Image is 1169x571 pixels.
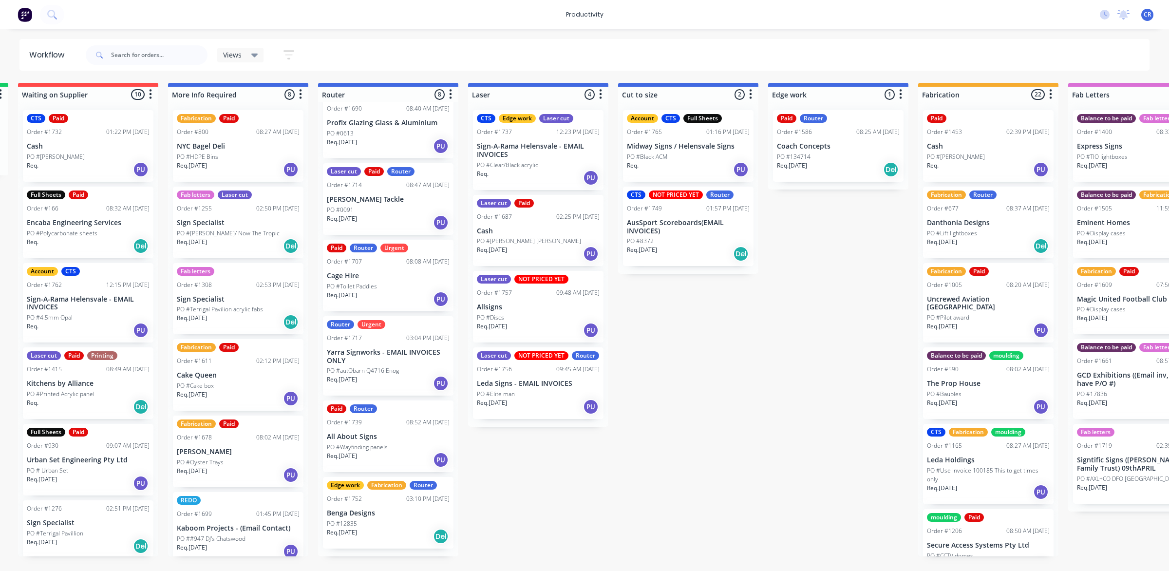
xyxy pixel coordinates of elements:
[477,275,511,284] div: Laser cut
[777,114,796,123] div: Paid
[1033,484,1049,500] div: PU
[1006,204,1050,213] div: 08:37 AM [DATE]
[927,399,957,407] p: Req. [DATE]
[406,495,450,503] div: 03:10 PM [DATE]
[477,114,495,123] div: CTS
[927,456,1050,464] p: Leda Holdings
[364,167,384,176] div: Paid
[1077,281,1112,289] div: Order #1609
[327,272,450,280] p: Cage Hire
[27,161,38,170] p: Req.
[989,351,1023,360] div: moulding
[177,152,218,161] p: PO #HDPE Bins
[27,128,62,136] div: Order #1732
[1077,343,1136,352] div: Balance to be paid
[923,110,1054,182] div: PaidOrder #145302:39 PM [DATE]CashPO #[PERSON_NAME]Req.PU
[923,347,1054,419] div: Balance to be paidmouldingOrder #59008:02 AM [DATE]The Prop HousePO #BaublesReq.[DATE]PU
[927,204,959,213] div: Order #677
[323,163,453,235] div: Laser cutPaidRouterOrder #171408:47 AM [DATE][PERSON_NAME] TacklePO #0091Req.[DATE]PU
[477,199,511,208] div: Laser cut
[256,204,300,213] div: 02:50 PM [DATE]
[927,229,977,238] p: PO #Lift lightboxes
[1033,323,1049,338] div: PU
[323,87,453,158] div: Order #169008:40 AM [DATE]Profix Glazing Glass & AluminiumPO #0613Req.[DATE]PU
[623,187,754,266] div: CTSNOT PRICED YETRouterOrder #174901:57 PM [DATE]AusSport Scoreboards(EMAIL INVOICES)PO #8372Req....
[177,448,300,456] p: [PERSON_NAME]
[177,267,214,276] div: Fab letters
[327,375,357,384] p: Req. [DATE]
[1077,161,1107,170] p: Req. [DATE]
[927,295,1050,312] p: Uncrewed Aviation [GEOGRAPHIC_DATA]
[683,114,722,123] div: Full Sheets
[327,181,362,190] div: Order #1714
[991,428,1025,437] div: moulding
[777,128,812,136] div: Order #1586
[777,142,900,151] p: Coach Concepts
[256,433,300,442] div: 08:02 AM [DATE]
[177,114,216,123] div: Fabrication
[706,128,750,136] div: 01:16 PM [DATE]
[327,129,354,138] p: PO #0613
[477,390,515,399] p: PO #Elite man
[927,152,985,161] p: PO #[PERSON_NAME]
[219,114,239,123] div: Paid
[177,190,214,199] div: Fab letters
[473,271,603,343] div: Laser cutNOT PRICED YETOrder #175709:48 AM [DATE]AllsignsPO #DiscsReq.[DATE]PU
[949,428,988,437] div: Fabrication
[627,114,658,123] div: Account
[133,162,149,177] div: PU
[177,357,212,365] div: Order #1611
[627,237,654,246] p: PO #8372
[927,484,957,493] p: Req. [DATE]
[61,267,80,276] div: CTS
[327,138,357,147] p: Req. [DATE]
[327,433,450,441] p: All About Signs
[1006,128,1050,136] div: 02:39 PM [DATE]
[777,161,807,170] p: Req. [DATE]
[477,351,511,360] div: Laser cut
[733,246,749,262] div: Del
[173,187,303,258] div: Fab lettersLaser cutOrder #125502:50 PM [DATE]Sign SpecialistPO #[PERSON_NAME]/ Now The TropicReq...
[969,267,989,276] div: Paid
[177,343,216,352] div: Fabrication
[477,170,489,178] p: Req.
[327,206,354,214] p: PO #0091
[927,466,1050,484] p: PO #Use Invoice 100185 This to get times only
[327,195,450,204] p: [PERSON_NAME] Tackle
[1077,229,1126,238] p: PO #Display cases
[23,347,153,419] div: Laser cutPaidPrintingOrder #141508:49 AM [DATE]Kitchens by AlliancePO #Printed Acrylic panelReq.Del
[1077,357,1112,365] div: Order #1661
[733,162,749,177] div: PU
[927,322,957,331] p: Req. [DATE]
[433,215,449,230] div: PU
[111,45,207,65] input: Search for orders...
[556,288,600,297] div: 09:48 AM [DATE]
[327,452,357,460] p: Req. [DATE]
[327,291,357,300] p: Req. [DATE]
[800,114,827,123] div: Router
[514,275,568,284] div: NOT PRICED YET
[406,334,450,343] div: 03:04 PM [DATE]
[927,128,962,136] div: Order #1453
[177,219,300,227] p: Sign Specialist
[327,320,354,329] div: Router
[661,114,680,123] div: CTS
[177,128,208,136] div: Order #800
[923,424,1054,504] div: CTSFabricationmouldingOrder #116508:27 AM [DATE]Leda HoldingsPO #Use Invoice 100185 This to get t...
[380,244,408,252] div: Urgent
[627,142,750,151] p: Midway Signs / Helensvale Signs
[514,199,534,208] div: Paid
[327,244,346,252] div: Paid
[327,334,362,343] div: Order #1717
[477,303,600,311] p: Allsigns
[406,104,450,113] div: 08:40 AM [DATE]
[327,404,346,413] div: Paid
[406,418,450,427] div: 08:52 AM [DATE]
[1033,399,1049,415] div: PU
[173,339,303,411] div: FabricationPaidOrder #161102:12 PM [DATE]Cake QueenPO #Cake boxReq.[DATE]PU
[177,204,212,213] div: Order #1255
[433,376,449,391] div: PU
[27,238,38,247] p: Req.
[256,281,300,289] div: 02:53 PM [DATE]
[883,162,899,177] div: Del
